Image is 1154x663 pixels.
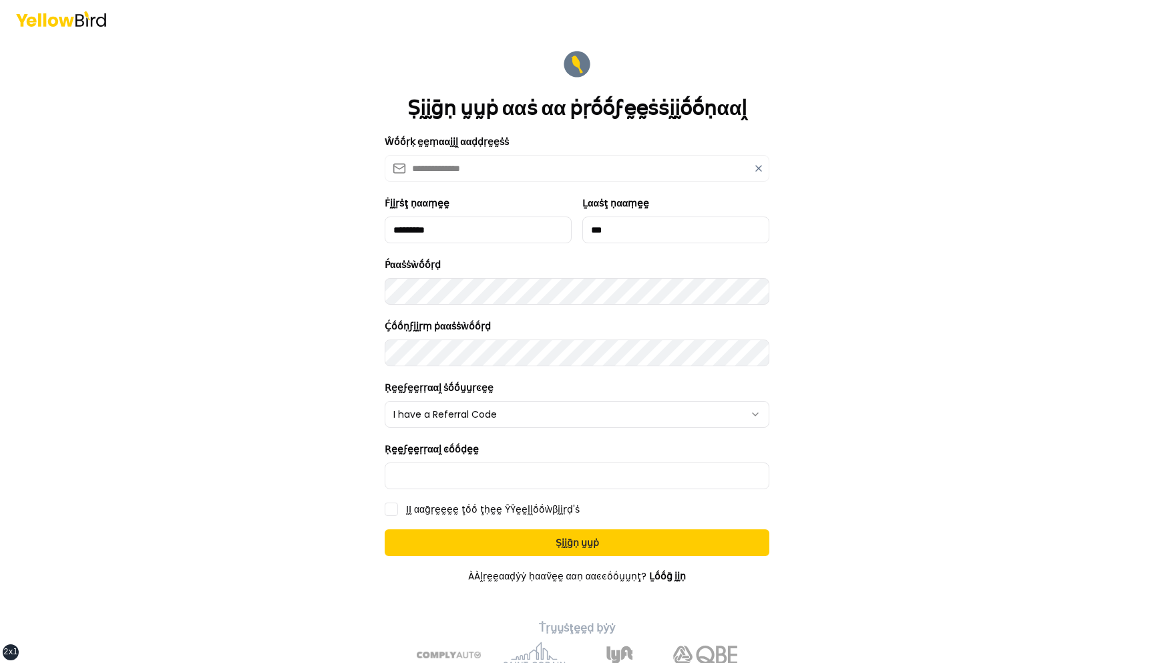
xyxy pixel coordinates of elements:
[385,258,441,271] label: Ṕααṡṡẁṓṓṛḍ
[385,529,769,556] button: Ṣḭḭḡṇ ṵṵṗ
[385,381,494,394] label: Ṛḛḛϝḛḛṛṛααḽ ṡṓṓṵṵṛͼḛḛ
[649,569,686,583] a: Ḻṓṓḡ ḭḭṇ
[3,647,18,658] div: 2xl
[385,442,479,456] label: Ṛḛḛϝḛḛṛṛααḽ ͼṓṓḍḛḛ
[407,96,747,120] h1: Ṣḭḭḡṇ ṵṵṗ ααṡ αα ṗṛṓṓϝḛḛṡṡḭḭṓṓṇααḽ
[582,196,649,210] label: Ḻααṡţ ṇααṃḛḛ
[385,319,491,333] label: Ḉṓṓṇϝḭḭṛṃ ṗααṡṡẁṓṓṛḍ
[385,135,509,148] label: Ŵṓṓṛḳ ḛḛṃααḭḭḽ ααḍḍṛḛḛṡṡ
[406,505,580,514] label: ḬḬ ααḡṛḛḛḛḛ ţṓṓ ţḥḛḛ ŶŶḛḛḽḽṓṓẁβḭḭṛḍ'ṡ
[385,569,769,583] p: ÀÀḽṛḛḛααḍẏẏ ḥααṽḛḛ ααṇ ααͼͼṓṓṵṵṇţ?
[385,620,769,636] p: Ṫṛṵṵṡţḛḛḍ ḅẏẏ
[385,196,449,210] label: Ḟḭḭṛṡţ ṇααṃḛḛ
